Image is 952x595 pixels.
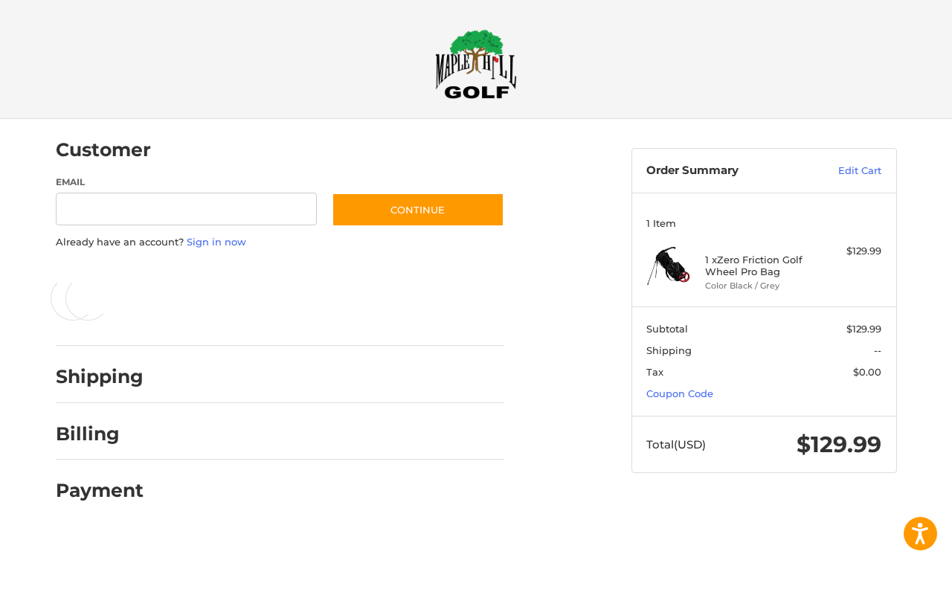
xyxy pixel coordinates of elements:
h3: Order Summary [646,164,806,178]
span: Subtotal [646,323,688,335]
span: $0.00 [853,366,881,378]
span: Total (USD) [646,437,706,451]
h2: Payment [56,479,144,502]
h2: Customer [56,138,151,161]
h4: 1 x Zero Friction Golf Wheel Pro Bag [705,254,819,278]
h3: 1 Item [646,217,881,229]
span: $129.99 [797,431,881,458]
span: Shipping [646,344,692,356]
span: -- [874,344,881,356]
label: Email [56,176,318,189]
img: Maple Hill Golf [435,29,517,99]
a: Edit Cart [806,164,881,178]
span: Tax [646,366,663,378]
h2: Shipping [56,365,144,388]
div: $129.99 [823,244,881,259]
span: $129.99 [846,323,881,335]
h2: Billing [56,422,143,446]
p: Already have an account? [56,235,504,250]
a: Sign in now [187,236,246,248]
button: Continue [332,193,504,227]
a: Coupon Code [646,387,713,399]
li: Color Black / Grey [705,280,819,292]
